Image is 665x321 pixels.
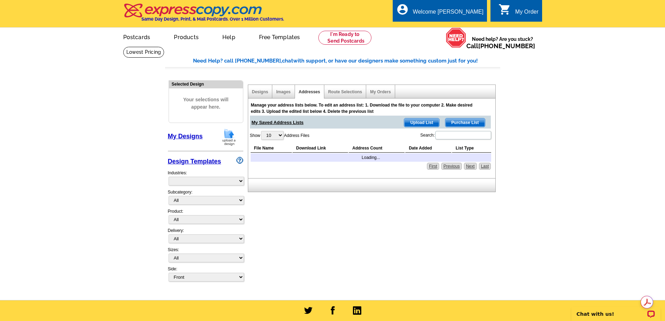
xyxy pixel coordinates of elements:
a: Designs [252,89,268,94]
label: Search: [420,130,492,140]
a: My Orders [370,89,391,94]
img: design-wizard-help-icon.png [236,157,243,164]
th: Date Added [405,144,451,153]
span: Need help? Are you stuck? [466,36,539,50]
div: Selected Design [169,81,243,87]
a: Images [276,89,290,94]
input: Search: [435,131,491,139]
div: Sizes: [168,247,243,266]
a: Route Selections [328,89,362,94]
i: shopping_cart [498,3,511,16]
td: Loading... [251,153,492,162]
span: chat [282,58,293,64]
a: Postcards [112,28,162,45]
th: Download Link [293,144,348,153]
div: Subcategory: [168,189,243,208]
label: Show Address Files [250,130,310,140]
img: upload-design [220,128,238,146]
a: shopping_cart My Order [498,8,539,16]
a: [PHONE_NUMBER] [478,42,535,50]
span: Call [466,42,535,50]
a: Free Templates [248,28,311,45]
a: Products [163,28,210,45]
img: help [446,28,466,48]
a: First [427,163,439,170]
a: Last [479,163,491,170]
a: Previous [441,163,462,170]
a: Same Day Design, Print, & Mail Postcards. Over 1 Million Customers. [123,8,284,22]
th: List Type [452,144,491,153]
a: My Designs [168,133,203,140]
th: Address Count [349,144,405,153]
h4: Same Day Design, Print, & Mail Postcards. Over 1 Million Customers. [141,16,284,22]
i: account_circle [396,3,409,16]
div: Product: [168,208,243,227]
div: Manage your address lists below. To edit an address list: 1. Download the file to your computer 2... [251,102,478,115]
a: Help [211,28,246,45]
a: Design Templates [168,158,221,165]
a: Next [464,163,477,170]
select: ShowAddress Files [261,131,283,140]
th: File Name [251,144,292,153]
a: Addresses [299,89,320,94]
div: Delivery: [168,227,243,247]
iframe: LiveChat chat widget [567,299,665,321]
span: Upload List [404,118,439,127]
span: Your selections will appear here. [174,89,238,118]
span: My Saved Address Lists [252,116,304,126]
div: Side: [168,266,243,282]
div: My Order [515,9,539,19]
span: Purchase List [445,118,485,127]
div: Industries: [168,166,243,189]
div: Need Help? call [PHONE_NUMBER], with support, or have our designers make something custom just fo... [193,57,500,65]
div: Welcome [PERSON_NAME] [413,9,483,19]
